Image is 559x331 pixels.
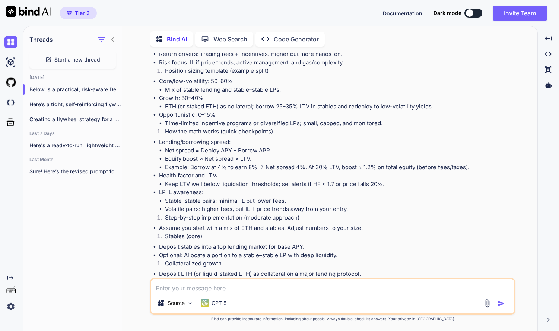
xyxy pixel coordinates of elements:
[4,96,17,109] img: darkCloudIdeIcon
[159,214,514,224] li: Step-by-step implementation (moderate approach)
[212,299,226,307] p: GPT 5
[159,243,514,251] li: Deposit stables into a top lending market for base APY.
[187,300,193,306] img: Pick Models
[29,86,122,93] p: Below is a practical, risk-aware DeFi fr...
[483,299,492,308] img: attachment
[159,251,514,260] li: Optional: Allocate a portion to a stable–stable LP with deep liquidity.
[165,146,514,155] li: Net spread = Deploy APY – Borrow APR.
[274,35,319,44] p: Code Generator
[29,168,122,175] p: Sure! Here’s the revised prompt focusing solely...
[167,35,187,44] p: Bind AI
[433,9,461,17] span: Dark mode
[29,101,122,108] p: Here’s a tight, self-reinforcing flywhee...
[213,35,247,44] p: Web Search
[159,232,514,243] li: Stables (core)
[6,6,51,17] img: Bind AI
[383,10,422,16] span: Documentation
[159,77,514,94] li: Core/low-volatility: 50–60%
[150,316,515,322] p: Bind can provide inaccurate information, including about people. Always double-check its answers....
[159,138,514,171] li: Lending/borrowing spread:
[23,157,122,163] h2: Last Month
[159,111,514,127] li: Opportunistic: 0–15%
[165,119,514,128] li: Time-limited incentive programs or diversified LPs; small, capped, and monitored.
[165,86,514,94] li: Mix of stable lending and stable–stable LPs.
[23,130,122,136] h2: Last 7 Days
[159,270,514,278] li: Deposit ETH (or liquid-staked ETH) as collateral on a major lending protocol.
[498,300,505,307] img: icon
[165,163,514,172] li: Example: Borrow at 4% to earn 8% → Net spread 4%. At 30% LTV, boost ≈ 1.2% on total equity (befor...
[4,76,17,89] img: githubLight
[159,94,514,111] li: Growth: 30–40%
[29,116,122,123] p: Creating a flywheel strategy for a decentralized...
[29,142,122,149] p: Here's a ready-to-run, lightweight JavaScript (Node.js) starter...
[4,300,17,313] img: settings
[165,197,514,205] li: Stable–stable pairs: minimal IL but lower fees.
[23,75,122,81] h2: [DATE]
[165,180,514,189] li: Keep LTV well below liquidation thresholds; set alerts if HF < 1.7 or price falls 20%.
[4,56,17,69] img: ai-studio
[168,299,185,307] p: Source
[383,9,422,17] button: Documentation
[201,299,209,307] img: GPT 5
[159,127,514,138] li: How the math works (quick checkpoints)
[159,67,514,77] li: Position sizing template (example split)
[159,59,514,67] li: Risk focus: IL if price trends, active management, and gas/complexity.
[159,171,514,188] li: Health factor and LTV:
[159,224,514,233] li: Assume you start with a mix of ETH and stables. Adjust numbers to your size.
[159,188,514,214] li: LP IL awareness:
[165,103,514,111] li: ETH (or staked ETH) as collateral; borrow 25–35% LTV in stables and redeploy to low-volatility yi...
[165,205,514,214] li: Volatile pairs: higher fees, but IL if price trends away from your entry.
[165,155,514,163] li: Equity boost ≈ Net spread × LTV.
[29,35,53,44] h1: Threads
[4,36,17,48] img: chat
[75,9,90,17] span: Tier 2
[493,6,547,21] button: Invite Team
[159,50,514,59] li: Return drivers: Trading fees + incentives. Higher but more hands-on.
[60,7,97,19] button: premiumTier 2
[54,56,100,63] span: Start a new thread
[159,259,514,270] li: Collateralized growth
[67,11,72,15] img: premium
